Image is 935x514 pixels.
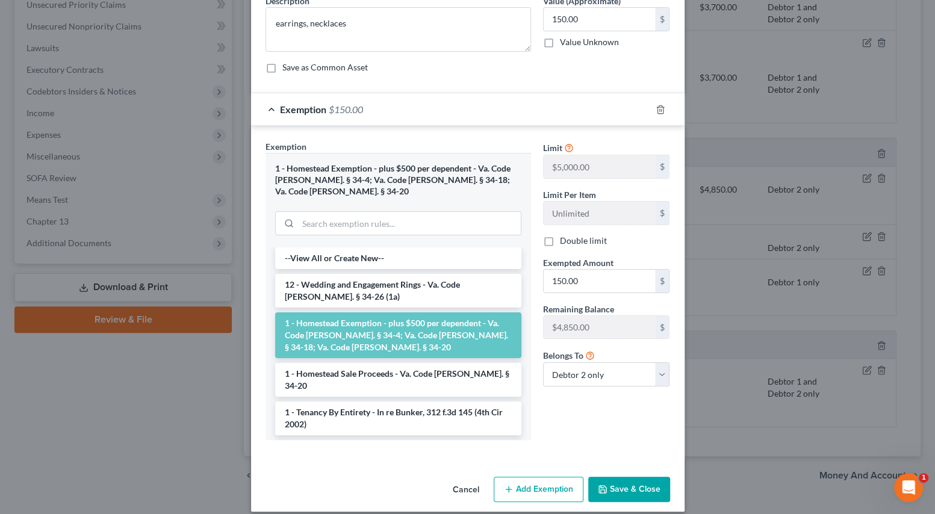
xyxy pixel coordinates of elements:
span: Limit [543,143,562,153]
div: $ [655,202,669,224]
input: -- [544,155,655,178]
span: $150.00 [329,104,363,115]
label: Save as Common Asset [282,61,368,73]
span: Exemption [266,141,306,152]
button: Save & Close [588,477,670,502]
label: Limit Per Item [543,188,596,201]
input: 0.00 [544,8,655,31]
div: $ [655,270,669,293]
li: 1 - Homestead Sale Proceeds - Va. Code [PERSON_NAME]. § 34-20 [275,363,521,397]
input: Search exemption rules... [298,212,521,235]
button: Cancel [443,478,489,502]
label: Remaining Balance [543,303,614,315]
div: 1 - Homestead Exemption - plus $500 per dependent - Va. Code [PERSON_NAME]. § 34-4; Va. Code [PER... [275,163,521,197]
button: Add Exemption [494,477,583,502]
li: --View All or Create New-- [275,247,521,269]
span: Belongs To [543,350,583,361]
label: Double limit [560,235,607,247]
iframe: Intercom live chat [894,473,923,502]
span: Exemption [280,104,326,115]
input: -- [544,202,655,224]
label: Value Unknown [560,36,619,48]
div: $ [655,8,669,31]
input: -- [544,316,655,339]
li: 12 - Wedding and Engagement Rings - Va. Code [PERSON_NAME]. § 34-26 (1a) [275,274,521,308]
div: $ [655,316,669,339]
span: Exempted Amount [543,258,613,268]
li: 1 - Tenancy By Entirety - In re Bunker, 312 f.3d 145 (4th Cir 2002) [275,401,521,435]
span: 1 [919,473,928,483]
div: $ [655,155,669,178]
input: 0.00 [544,270,655,293]
li: 1 - Homestead Exemption - plus $500 per dependent - Va. Code [PERSON_NAME]. § 34-4; Va. Code [PER... [275,312,521,358]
